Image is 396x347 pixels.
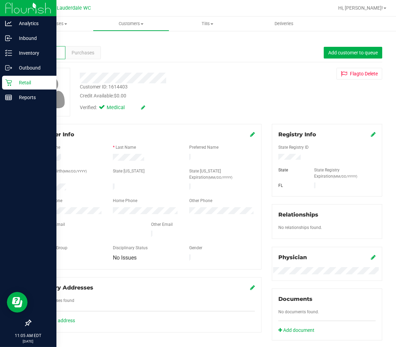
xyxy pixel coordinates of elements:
div: Verified: [80,104,145,112]
p: Retail [12,78,53,87]
label: Other Phone [189,198,212,204]
inline-svg: Retail [5,79,12,86]
label: State [US_STATE] Expiration [189,168,255,180]
span: Customers [93,21,169,27]
p: Outbound [12,64,53,72]
span: No documents found. [278,309,319,314]
button: Add customer to queue [324,47,382,59]
span: (MM/DD/YYYY) [333,175,357,178]
label: Home Phone [113,198,137,204]
span: Deliveries [265,21,303,27]
span: No Issues [113,254,137,261]
inline-svg: Reports [5,94,12,101]
inline-svg: Outbound [5,64,12,71]
p: Reports [12,93,53,102]
label: Date of Birth [40,168,87,174]
p: Analytics [12,19,53,28]
label: Last Name [116,144,136,150]
label: State Registry ID [278,144,309,150]
div: State [273,167,309,173]
div: Credit Available: [80,92,251,99]
span: Hi, [PERSON_NAME]! [338,5,383,11]
a: Deliveries [246,17,322,31]
a: Tills [169,17,246,31]
span: $0.00 [114,93,126,98]
p: Inventory [12,49,53,57]
inline-svg: Analytics [5,20,12,27]
span: Ft. Lauderdale WC [50,5,91,11]
span: Medical [107,104,134,112]
label: State [US_STATE] [113,168,145,174]
span: Purchases [72,49,94,56]
p: Inbound [12,34,53,42]
span: Registry Info [278,131,316,138]
label: No relationships found. [278,224,322,231]
label: State Registry Expiration [314,167,376,179]
a: Add document [278,327,318,334]
span: Documents [278,296,312,302]
p: [DATE] [3,339,53,344]
iframe: Resource center [7,292,28,313]
inline-svg: Inbound [5,35,12,42]
span: Relationships [278,211,318,218]
span: (MM/DD/YYYY) [63,169,87,173]
span: Add customer to queue [328,50,378,55]
a: Customers [93,17,169,31]
span: Tills [170,21,245,27]
label: Other Email [151,221,173,228]
label: Preferred Name [189,144,218,150]
button: Flagto Delete [336,68,382,80]
div: FL [273,182,309,189]
label: Disciplinary Status [113,245,148,251]
label: Gender [189,245,202,251]
span: Physician [278,254,307,261]
span: Delivery Addresses [37,284,93,291]
span: (MM/DD/YYYY) [208,176,232,179]
inline-svg: Inventory [5,50,12,56]
div: Customer ID: 1614403 [80,83,128,91]
p: 11:05 AM EDT [3,333,53,339]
